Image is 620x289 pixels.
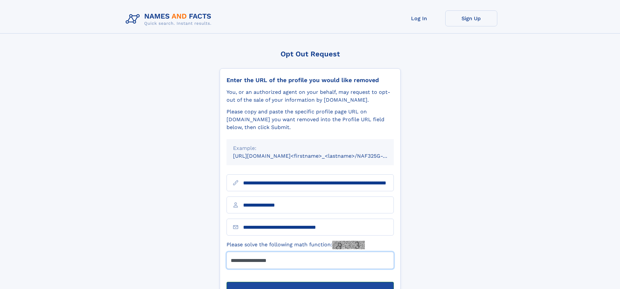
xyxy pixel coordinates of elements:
[445,10,497,26] a: Sign Up
[227,88,394,104] div: You, or an authorized agent on your behalf, may request to opt-out of the sale of your informatio...
[233,144,387,152] div: Example:
[227,77,394,84] div: Enter the URL of the profile you would like removed
[233,153,406,159] small: [URL][DOMAIN_NAME]<firstname>_<lastname>/NAF325G-xxxxxxxx
[227,241,365,249] label: Please solve the following math function:
[227,108,394,131] div: Please copy and paste the specific profile page URL on [DOMAIN_NAME] you want removed into the Pr...
[393,10,445,26] a: Log In
[220,50,401,58] div: Opt Out Request
[123,10,217,28] img: Logo Names and Facts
